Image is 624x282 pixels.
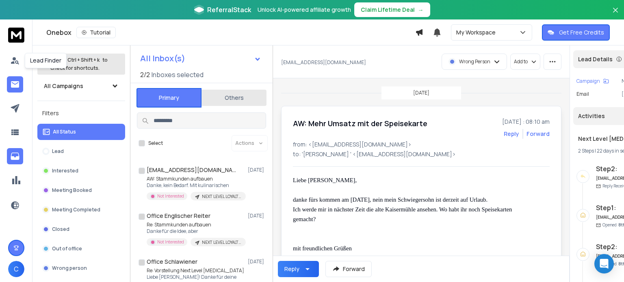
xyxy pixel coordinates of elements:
[37,202,125,218] button: Meeting Completed
[278,261,319,277] button: Reply
[258,6,351,14] p: Unlock AI-powered affiliate growth
[248,167,266,173] p: [DATE]
[594,254,614,273] div: Open Intercom Messenger
[456,28,499,37] p: My Workspace
[37,108,125,119] h3: Filters
[248,258,266,265] p: [DATE]
[504,130,519,138] button: Reply
[248,213,266,219] p: [DATE]
[147,274,244,280] p: Liebe [PERSON_NAME]! Danke für deine
[201,89,266,107] button: Others
[293,118,427,129] h1: AW: Mehr Umsatz mit der Speisekarte
[134,50,268,67] button: All Inbox(s)
[140,54,185,62] h1: All Inbox(s)
[52,168,78,174] p: Interested
[52,207,100,213] p: Meeting Completed
[37,241,125,257] button: Out of office
[459,58,490,65] p: Wrong Person
[147,267,244,274] p: Re: Vorstellung Next Level [MEDICAL_DATA]
[8,261,24,277] button: C
[53,129,76,135] p: All Status
[576,91,589,97] p: Email
[542,24,610,41] button: Get Free Credits
[147,228,244,235] p: Danke für die Idee, aber
[147,212,210,220] h1: Office Englischer Reiter
[147,258,197,266] h1: Office Schlawiener
[293,150,550,158] p: to: '[PERSON_NAME] ' <[EMAIL_ADDRESS][DOMAIN_NAME]>
[578,55,613,63] p: Lead Details
[354,2,430,17] button: Claim Lifetime Deal→
[576,78,609,84] button: Campaign
[578,147,594,154] span: 2 Steps
[576,78,600,84] p: Campaign
[526,130,550,138] div: Forward
[37,182,125,198] button: Meeting Booked
[140,70,150,80] span: 2 / 2
[293,140,550,149] p: from: <[EMAIL_ADDRESS][DOMAIN_NAME]>
[76,27,116,38] button: Tutorial
[202,239,241,245] p: NEXT LEVEL LOYALTY - Mittagsmenü
[281,59,366,66] p: [EMAIL_ADDRESS][DOMAIN_NAME]
[207,5,251,15] span: ReferralStack
[293,245,352,252] span: mit freundlichen Grüßen
[157,193,184,199] p: Not Interested
[147,176,244,182] p: AW: Stammkunden aufbauen
[284,265,299,273] div: Reply
[559,28,604,37] p: Get Free Credits
[37,124,125,140] button: All Status
[293,196,487,203] span: danke fürs kommen am [DATE], nein mein Schwiegersohn ist derzeit auf Urlaub.
[66,55,101,65] span: Ctrl + Shift + k
[502,118,550,126] p: [DATE] : 08:10 am
[514,58,528,65] p: Add to
[147,182,244,189] p: Danke, kein Bedarf. Mit kulinarischen
[25,53,67,68] div: Lead Finder
[52,265,87,271] p: Wrong person
[293,177,357,183] span: Liebe [PERSON_NAME],
[37,78,125,94] button: All Campaigns
[37,163,125,179] button: Interested
[152,70,204,80] h3: Inboxes selected
[52,187,92,194] p: Meeting Booked
[147,166,236,174] h1: [EMAIL_ADDRESS][DOMAIN_NAME]
[147,222,244,228] p: Re: Stammkunden aufbauen
[52,245,82,252] p: Out of office
[148,140,163,146] label: Select
[50,56,108,72] p: Press to check for shortcuts.
[202,194,241,200] p: NEXT LEVEL LOYALTY - Mittagsmenü
[44,82,83,90] h1: All Campaigns
[418,6,424,14] span: →
[37,260,125,276] button: Wrong person
[293,206,513,222] span: Ich werde mir in nächster Zeit die alte Kaisermühle ansehen. Wo habt ihr noch Speisekarten gemacht?
[37,221,125,237] button: Closed
[325,261,372,277] button: Forward
[52,148,64,155] p: Lead
[52,226,69,232] p: Closed
[37,143,125,159] button: Lead
[610,5,621,24] button: Close banner
[136,88,201,108] button: Primary
[157,239,184,245] p: Not Interested
[413,90,429,96] p: [DATE]
[46,27,415,38] div: Onebox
